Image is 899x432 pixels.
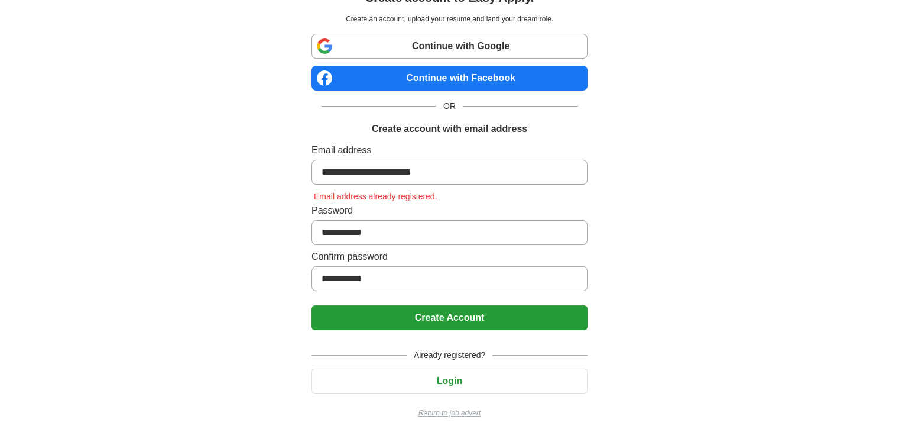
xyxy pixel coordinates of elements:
[407,349,492,362] span: Already registered?
[311,192,440,201] span: Email address already registered.
[311,376,588,386] a: Login
[436,100,463,112] span: OR
[311,250,588,264] label: Confirm password
[311,408,588,418] a: Return to job advert
[311,66,588,91] a: Continue with Facebook
[311,305,588,330] button: Create Account
[311,143,588,157] label: Email address
[314,14,585,24] p: Create an account, upload your resume and land your dream role.
[372,122,527,136] h1: Create account with email address
[311,34,588,59] a: Continue with Google
[311,204,588,218] label: Password
[311,369,588,394] button: Login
